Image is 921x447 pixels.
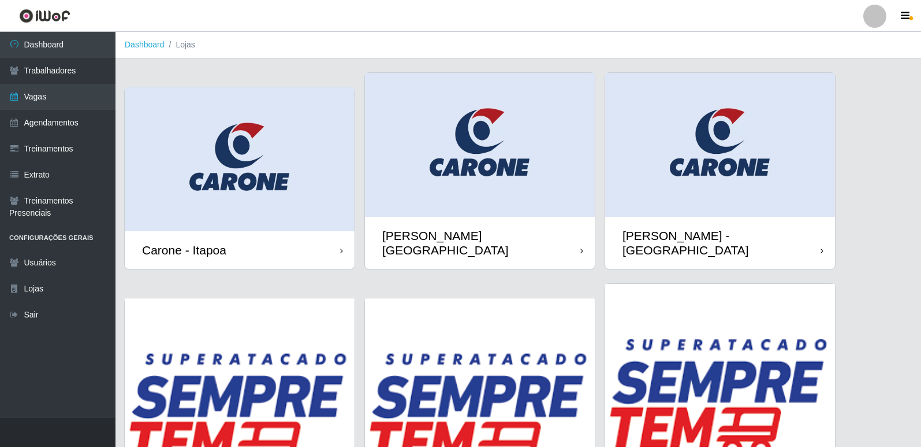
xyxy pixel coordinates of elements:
div: [PERSON_NAME][GEOGRAPHIC_DATA] [382,228,580,257]
img: cardImg [605,73,835,217]
li: Lojas [165,39,195,51]
div: Carone - Itapoa [142,243,226,257]
nav: breadcrumb [115,32,921,58]
div: [PERSON_NAME] - [GEOGRAPHIC_DATA] [622,228,821,257]
img: CoreUI Logo [19,9,70,23]
img: cardImg [125,87,355,231]
a: Carone - Itapoa [125,87,355,269]
img: cardImg [365,73,595,217]
a: [PERSON_NAME] - [GEOGRAPHIC_DATA] [605,73,835,269]
a: [PERSON_NAME][GEOGRAPHIC_DATA] [365,73,595,269]
a: Dashboard [125,40,165,49]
